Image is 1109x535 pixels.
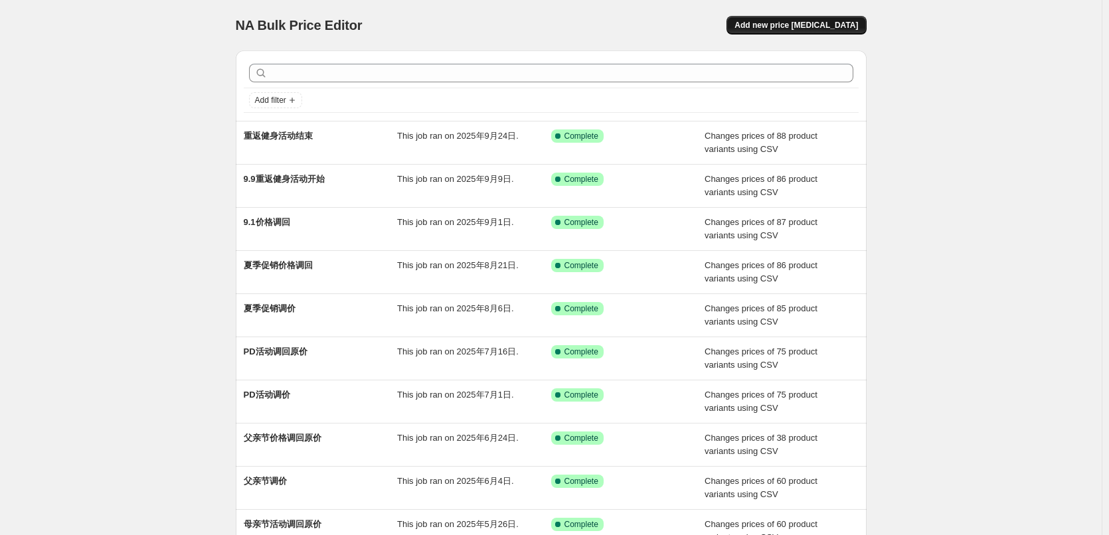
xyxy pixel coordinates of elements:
span: 父亲节调价 [244,476,287,486]
span: This job ran on 2025年9月1日. [397,217,514,227]
span: 重返健身活动结束 [244,131,313,141]
span: This job ran on 2025年8月6日. [397,303,514,313]
span: Changes prices of 88 product variants using CSV [705,131,817,154]
span: Complete [564,303,598,314]
span: Complete [564,346,598,357]
button: Add new price [MEDICAL_DATA] [726,16,866,35]
span: 夏季促销价格调回 [244,260,313,270]
span: 母亲节活动调回原价 [244,519,321,529]
span: PD活动调价 [244,390,290,400]
span: Complete [564,390,598,400]
span: This job ran on 2025年7月16日. [397,346,519,356]
span: Changes prices of 86 product variants using CSV [705,174,817,197]
span: Complete [564,174,598,185]
span: Changes prices of 85 product variants using CSV [705,303,817,327]
span: Complete [564,131,598,141]
span: This job ran on 2025年8月21日. [397,260,519,270]
span: This job ran on 2025年9月9日. [397,174,514,184]
span: Changes prices of 87 product variants using CSV [705,217,817,240]
span: 9.1价格调回 [244,217,290,227]
span: This job ran on 2025年6月4日. [397,476,514,486]
span: This job ran on 2025年9月24日. [397,131,519,141]
span: Add new price [MEDICAL_DATA] [734,20,858,31]
span: PD活动调回原价 [244,346,307,356]
span: Complete [564,519,598,530]
span: This job ran on 2025年5月26日. [397,519,519,529]
span: This job ran on 2025年7月1日. [397,390,514,400]
span: Complete [564,433,598,443]
button: Add filter [249,92,302,108]
span: Changes prices of 86 product variants using CSV [705,260,817,283]
span: This job ran on 2025年6月24日. [397,433,519,443]
span: Complete [564,476,598,487]
span: 夏季促销调价 [244,303,296,313]
span: 9.9重返健身活动开始 [244,174,325,184]
span: 父亲节价格调回原价 [244,433,321,443]
span: Changes prices of 75 product variants using CSV [705,346,817,370]
span: Complete [564,260,598,271]
span: Changes prices of 60 product variants using CSV [705,476,817,499]
span: NA Bulk Price Editor [236,18,363,33]
span: Changes prices of 38 product variants using CSV [705,433,817,456]
span: Add filter [255,95,286,106]
span: Changes prices of 75 product variants using CSV [705,390,817,413]
span: Complete [564,217,598,228]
